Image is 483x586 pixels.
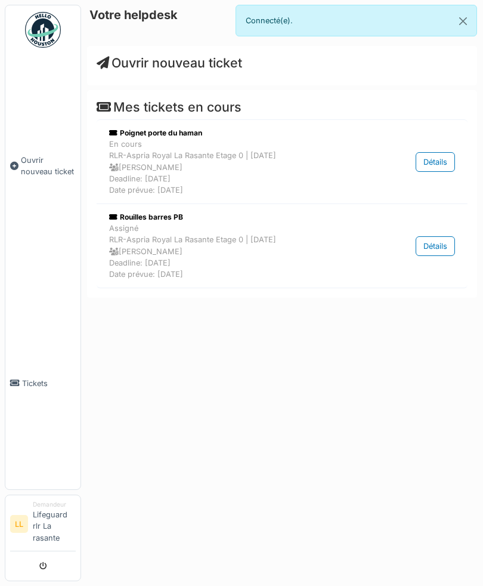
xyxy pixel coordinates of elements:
[109,212,374,223] div: Rouilles barres PB
[106,209,458,283] a: Rouilles barres PB AssignéRLR-Aspria Royal La Rasante Etage 0 | [DATE] [PERSON_NAME]Deadline: [DA...
[236,5,477,36] div: Connecté(e).
[416,236,455,256] div: Détails
[97,55,242,70] a: Ouvrir nouveau ticket
[33,500,76,548] li: Lifeguard rlr La rasante
[106,125,458,199] a: Poignet porte du haman En coursRLR-Aspria Royal La Rasante Etage 0 | [DATE] [PERSON_NAME]Deadline...
[21,155,76,177] span: Ouvrir nouveau ticket
[5,54,80,277] a: Ouvrir nouveau ticket
[33,500,76,509] div: Demandeur
[109,223,374,280] div: Assigné RLR-Aspria Royal La Rasante Etage 0 | [DATE] [PERSON_NAME] Deadline: [DATE] Date prévue: ...
[109,138,374,196] div: En cours RLR-Aspria Royal La Rasante Etage 0 | [DATE] [PERSON_NAME] Deadline: [DATE] Date prévue:...
[22,378,76,389] span: Tickets
[89,8,178,22] h6: Votre helpdesk
[25,12,61,48] img: Badge_color-CXgf-gQk.svg
[450,5,476,37] button: Close
[10,515,28,533] li: LL
[97,100,467,115] h4: Mes tickets en cours
[109,128,374,138] div: Poignet porte du haman
[5,277,80,489] a: Tickets
[416,152,455,172] div: Détails
[10,500,76,551] a: LL DemandeurLifeguard rlr La rasante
